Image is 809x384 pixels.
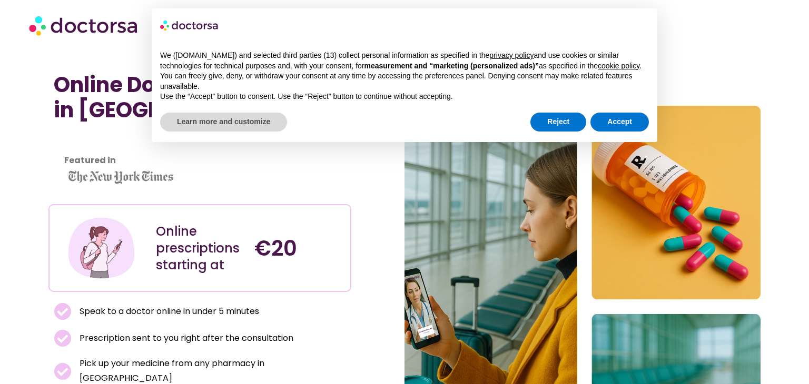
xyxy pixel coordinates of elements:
[598,62,639,70] a: cookie policy
[254,236,342,261] h4: €20
[54,72,346,123] h1: Online Doctor Prescription in [GEOGRAPHIC_DATA]
[66,213,136,283] img: Illustration depicting a young woman in a casual outfit, engaged with her smartphone. She has a p...
[77,331,293,346] span: Prescription sent to you right after the consultation
[54,133,212,146] iframe: Customer reviews powered by Trustpilot
[160,92,649,102] p: Use the “Accept” button to consent. Use the “Reject” button to continue without accepting.
[530,113,586,132] button: Reject
[54,146,346,158] iframe: Customer reviews powered by Trustpilot
[64,154,116,166] strong: Featured in
[160,113,287,132] button: Learn more and customize
[160,17,219,34] img: logo
[160,71,649,92] p: You can freely give, deny, or withdraw your consent at any time by accessing the preferences pane...
[156,223,244,274] div: Online prescriptions starting at
[489,51,534,59] a: privacy policy
[77,304,259,319] span: Speak to a doctor online in under 5 minutes
[160,50,649,71] p: We ([DOMAIN_NAME]) and selected third parties (13) collect personal information as specified in t...
[590,113,649,132] button: Accept
[364,62,539,70] strong: measurement and “marketing (personalized ads)”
